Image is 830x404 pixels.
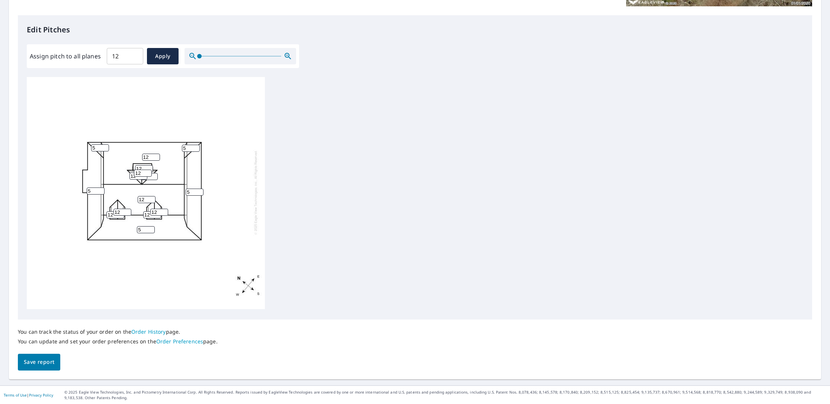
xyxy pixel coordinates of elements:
p: Edit Pitches [27,24,803,35]
input: 00.0 [107,46,143,67]
a: Terms of Use [4,392,27,398]
span: Save report [24,357,54,367]
p: © 2025 Eagle View Technologies, Inc. and Pictometry International Corp. All Rights Reserved. Repo... [64,389,826,401]
p: You can update and set your order preferences on the page. [18,338,218,345]
p: | [4,393,53,397]
a: Order Preferences [156,338,203,345]
a: Privacy Policy [29,392,53,398]
label: Assign pitch to all planes [30,52,101,61]
button: Apply [147,48,179,64]
button: Save report [18,354,60,371]
p: You can track the status of your order on the page. [18,328,218,335]
a: Order History [131,328,166,335]
span: Apply [153,52,173,61]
